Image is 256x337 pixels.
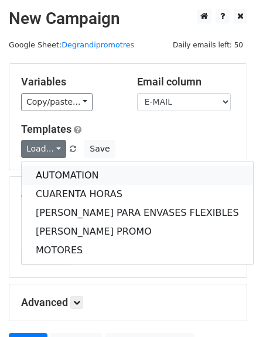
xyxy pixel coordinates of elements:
[137,75,235,88] h5: Email column
[22,222,253,241] a: [PERSON_NAME] PROMO
[22,185,253,204] a: CUARENTA HORAS
[197,281,256,337] iframe: Chat Widget
[22,166,253,185] a: AUTOMATION
[22,241,253,260] a: MOTORES
[9,9,247,29] h2: New Campaign
[21,296,235,309] h5: Advanced
[21,123,71,135] a: Templates
[21,75,120,88] h5: Variables
[169,39,247,51] span: Daily emails left: 50
[9,40,134,49] small: Google Sheet:
[22,204,253,222] a: [PERSON_NAME] PARA ENVASES FLEXIBLES
[84,140,115,158] button: Save
[197,281,256,337] div: Widget de chat
[21,93,93,111] a: Copy/paste...
[62,40,134,49] a: Degrandipromotres
[21,140,66,158] a: Load...
[169,40,247,49] a: Daily emails left: 50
